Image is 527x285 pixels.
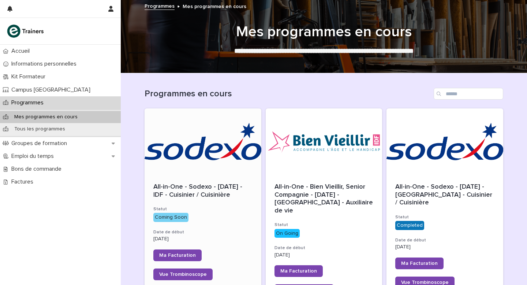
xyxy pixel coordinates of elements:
[395,237,494,243] h3: Date de début
[8,126,71,132] p: Tous les programmes
[6,24,46,38] img: K0CqGN7SDeD6s4JG8KQk
[145,1,175,10] a: Programmes
[395,221,424,230] div: Completed
[401,261,438,266] span: Ma Facturation
[274,252,374,258] p: [DATE]
[8,114,83,120] p: Mes programmes en cours
[8,48,35,55] p: Accueil
[153,236,253,242] p: [DATE]
[153,229,253,235] h3: Date de début
[183,2,246,10] p: Mes programmes en cours
[434,88,503,100] input: Search
[153,184,244,198] span: All-in-One - Sodexo - [DATE] - IDF - Cuisinier / Cuisinière
[8,60,82,67] p: Informations personnelles
[274,245,374,251] h3: Date de début
[395,258,444,269] a: Ma Facturation
[395,244,494,250] p: [DATE]
[8,153,60,160] p: Emploi du temps
[8,99,49,106] p: Programmes
[8,166,67,173] p: Bons de commande
[280,269,317,274] span: Ma Facturation
[8,73,51,80] p: Kit Formateur
[145,89,431,99] h1: Programmes en cours
[8,86,96,93] p: Campus [GEOGRAPHIC_DATA]
[8,178,39,185] p: Factures
[159,272,207,277] span: Vue Trombinoscope
[8,140,73,147] p: Groupes de formation
[159,253,196,258] span: Ma Facturation
[274,265,323,277] a: Ma Facturation
[274,229,300,238] div: On Going
[153,206,253,212] h3: Statut
[153,269,213,280] a: Vue Trombinoscope
[395,184,494,206] span: All-in-One - Sodexo - [DATE] - [GEOGRAPHIC_DATA] - Cuisinier / Cuisinière
[153,213,188,222] div: Coming Soon
[274,184,375,214] span: All-in-One - Bien Vieillir, Senior Compagnie - [DATE] - [GEOGRAPHIC_DATA] - Auxiliaire de vie
[153,249,202,261] a: Ma Facturation
[145,23,503,41] h1: Mes programmes en cours
[401,280,449,285] span: Vue Trombinoscope
[274,222,374,228] h3: Statut
[395,214,494,220] h3: Statut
